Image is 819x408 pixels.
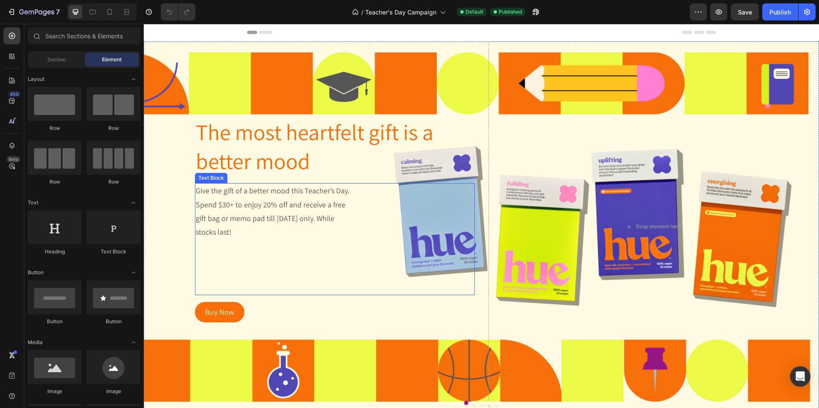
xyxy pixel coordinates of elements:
span: Element [102,56,122,63]
div: Button [87,318,140,325]
span: Save [738,9,752,16]
button: Dot [320,377,325,381]
span: Button [28,269,44,276]
div: Row [28,124,81,132]
span: Section [47,56,66,63]
button: Dot [328,377,332,381]
div: Button [28,318,81,325]
button: Publish [762,3,798,20]
div: Undo/Redo [161,3,195,20]
div: Open Intercom Messenger [790,366,810,387]
p: 7 [56,7,60,17]
button: 7 [3,3,64,20]
div: Drop element here [492,199,537,206]
div: Row [87,124,140,132]
div: Image [87,388,140,395]
span: Toggle open [127,336,140,349]
div: 450 [8,91,20,98]
span: Text [28,199,38,207]
input: Search Sections & Elements [28,27,140,44]
div: Image [28,388,81,395]
span: Published [499,8,522,16]
span: Toggle open [127,72,140,86]
div: Row [87,178,140,186]
div: Beta [6,156,20,163]
span: / [361,8,363,17]
div: Text Block [87,248,140,256]
div: Heading [28,248,81,256]
button: Dot [351,377,355,381]
span: Toggle open [127,266,140,279]
span: Teacher's Day Campaign [365,8,436,17]
div: Publish [770,8,791,17]
button: Save [731,3,759,20]
button: Dot [336,377,340,381]
span: Layout [28,75,44,83]
span: Media [28,339,43,346]
iframe: Design area [144,24,819,408]
span: Toggle open [127,196,140,210]
span: Default [465,8,483,16]
button: Dot [343,377,348,381]
div: Row [28,178,81,186]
